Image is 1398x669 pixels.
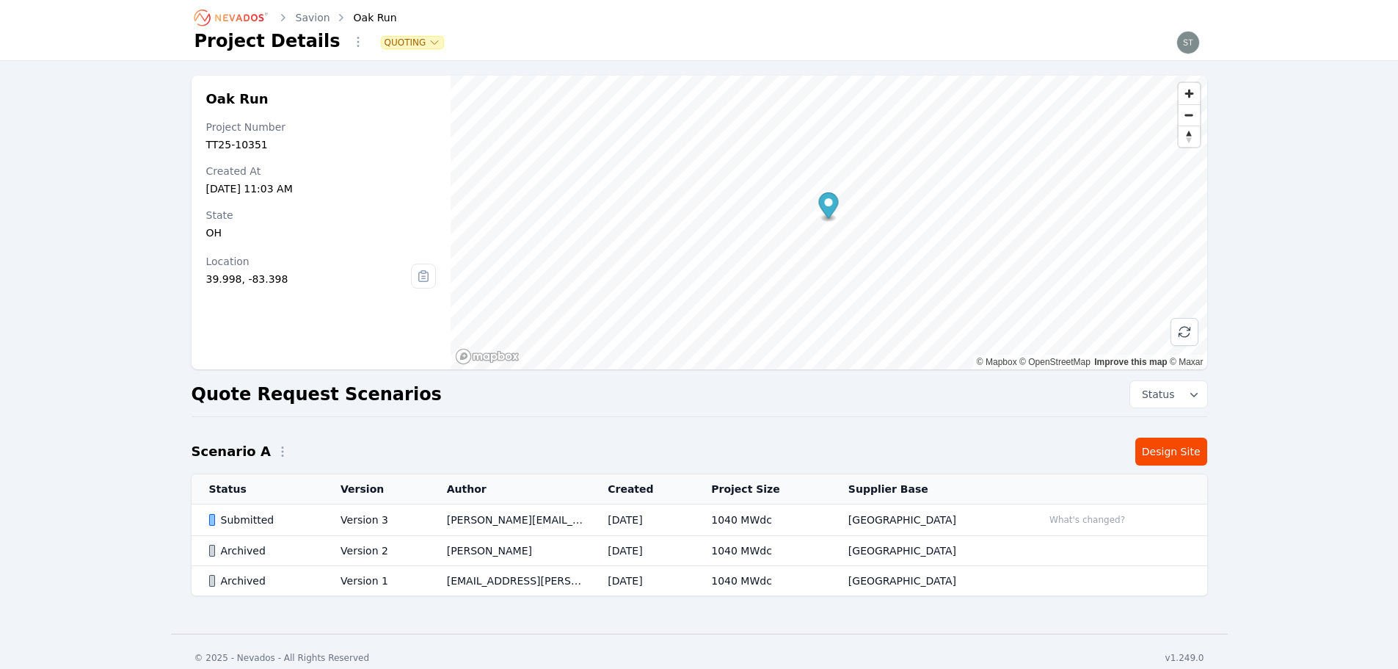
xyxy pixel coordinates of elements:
th: Created [590,474,693,505]
td: Version 2 [323,536,429,566]
th: Version [323,474,429,505]
button: Quoting [382,37,444,48]
td: [DATE] [590,505,693,536]
h2: Quote Request Scenarios [192,383,442,406]
div: [DATE] 11:03 AM [206,181,437,196]
td: [GEOGRAPHIC_DATA] [831,536,1025,566]
div: Oak Run [333,10,397,25]
div: Map marker [819,192,839,223]
button: Zoom out [1179,104,1200,126]
div: Location [206,254,412,269]
th: Author [429,474,591,505]
a: Mapbox [977,357,1017,367]
td: 1040 MWdc [693,566,831,596]
button: What's changed? [1043,512,1132,528]
td: [GEOGRAPHIC_DATA] [831,505,1025,536]
a: OpenStreetMap [1019,357,1091,367]
th: Project Size [693,474,831,505]
a: Maxar [1170,357,1204,367]
canvas: Map [451,76,1206,369]
button: Status [1130,381,1207,408]
td: [EMAIL_ADDRESS][PERSON_NAME][DOMAIN_NAME] [429,566,591,596]
div: Created At [206,164,437,178]
h2: Scenario A [192,441,271,462]
div: Submitted [209,513,316,527]
nav: Breadcrumb [194,6,397,29]
td: 1040 MWdc [693,536,831,566]
td: [PERSON_NAME] [429,536,591,566]
th: Supplier Base [831,474,1025,505]
img: steve.mustaro@nevados.solar [1176,31,1200,54]
button: Reset bearing to north [1179,126,1200,147]
td: Version 3 [323,505,429,536]
span: Reset bearing to north [1179,126,1200,147]
h1: Project Details [194,29,341,53]
div: Project Number [206,120,437,134]
h2: Oak Run [206,90,437,108]
span: Status [1136,387,1175,402]
div: v1.249.0 [1165,652,1204,664]
tr: SubmittedVersion 3[PERSON_NAME][EMAIL_ADDRESS][PERSON_NAME][DOMAIN_NAME][DATE]1040 MWdc[GEOGRAPHI... [192,505,1207,536]
td: [PERSON_NAME][EMAIL_ADDRESS][PERSON_NAME][DOMAIN_NAME] [429,505,591,536]
td: [DATE] [590,566,693,596]
div: 39.998, -83.398 [206,272,412,286]
a: Mapbox homepage [455,348,520,365]
tr: ArchivedVersion 1[EMAIL_ADDRESS][PERSON_NAME][DOMAIN_NAME][DATE]1040 MWdc[GEOGRAPHIC_DATA] [192,566,1207,596]
a: Improve this map [1094,357,1167,367]
td: [DATE] [590,536,693,566]
div: © 2025 - Nevados - All Rights Reserved [194,652,370,664]
td: [GEOGRAPHIC_DATA] [831,566,1025,596]
div: Archived [209,574,316,588]
span: Zoom out [1179,105,1200,126]
div: State [206,208,437,223]
div: Archived [209,543,316,558]
div: TT25-10351 [206,137,437,152]
tr: ArchivedVersion 2[PERSON_NAME][DATE]1040 MWdc[GEOGRAPHIC_DATA] [192,536,1207,566]
td: 1040 MWdc [693,505,831,536]
td: Version 1 [323,566,429,596]
th: Status [192,474,324,505]
div: OH [206,225,437,240]
a: Savion [296,10,330,25]
button: Zoom in [1179,83,1200,104]
a: Design Site [1135,438,1207,466]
